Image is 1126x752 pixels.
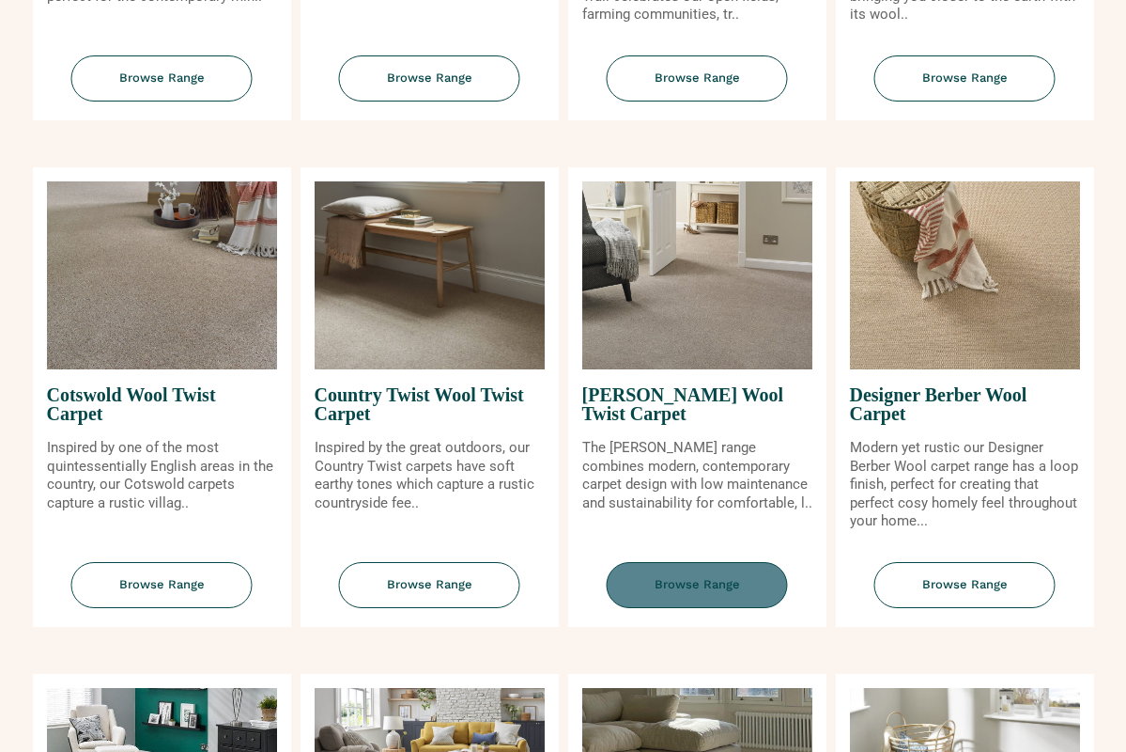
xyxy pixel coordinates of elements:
a: Browse Range [33,562,291,627]
a: Browse Range [301,562,559,627]
p: Modern yet rustic our Designer Berber Wool carpet range has a loop finish, perfect for creating t... [850,439,1080,531]
span: Browse Range [71,55,253,102]
a: Browse Range [836,562,1094,627]
a: Browse Range [568,562,826,627]
img: Country Twist Wool Twist Carpet [315,181,545,369]
p: Inspired by one of the most quintessentially English areas in the country, our Cotswold carpets c... [47,439,277,512]
span: Cotswold Wool Twist Carpet [47,369,277,439]
span: [PERSON_NAME] Wool Twist Carpet [582,369,812,439]
span: Browse Range [607,55,788,102]
span: Browse Range [339,562,520,608]
span: Browse Range [874,562,1056,608]
a: Browse Range [568,55,826,120]
span: Browse Range [339,55,520,102]
span: Designer Berber Wool Carpet [850,369,1080,439]
img: Craven Wool Twist Carpet [582,181,812,369]
span: Browse Range [607,562,788,608]
a: Browse Range [836,55,1094,120]
span: Browse Range [71,562,253,608]
p: Inspired by the great outdoors, our Country Twist carpets have soft earthy tones which capture a ... [315,439,545,512]
a: Browse Range [33,55,291,120]
p: The [PERSON_NAME] range combines modern, contemporary carpet design with low maintenance and sust... [582,439,812,512]
span: Country Twist Wool Twist Carpet [315,369,545,439]
a: Browse Range [301,55,559,120]
img: Cotswold Wool Twist Carpet [47,181,277,369]
span: Browse Range [874,55,1056,102]
img: Designer Berber Wool Carpet [850,181,1080,369]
